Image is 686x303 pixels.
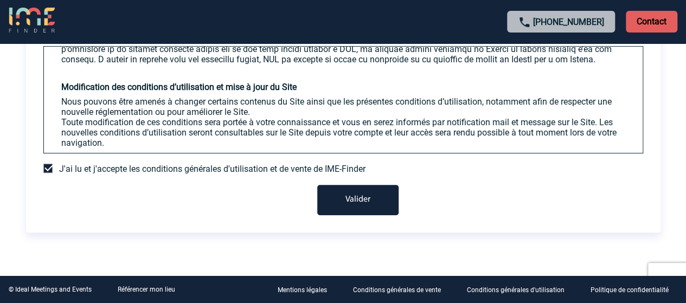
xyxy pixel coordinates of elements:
[467,286,565,294] p: Conditions générales d'utilisation
[59,164,366,174] span: J'ai lu et j'accepte les conditions générales d'utilisation et de vente de IME-Finder
[591,286,669,294] p: Politique de confidentialité
[582,284,686,294] a: Politique de confidentialité
[61,96,625,117] p: Nous pouvons être amenés à changer certains contenus du Site ainsi que les présentes conditions d...
[317,185,399,215] button: Valider
[61,117,625,148] p: Toute modification de ces conditions sera portée à votre connaissance et vous en serez informés p...
[353,286,441,294] p: Conditions générales de vente
[9,286,92,293] div: © Ideal Meetings and Events
[533,17,604,27] a: [PHONE_NUMBER]
[344,284,458,294] a: Conditions générales de vente
[278,286,327,294] p: Mentions légales
[458,284,582,294] a: Conditions générales d'utilisation
[518,16,531,29] img: call-24-px.png
[118,286,175,293] a: Référencer mon lieu
[626,11,677,33] p: Contact
[61,82,297,92] strong: Modification des conditions d’utilisation et mise à jour du Site
[269,284,344,294] a: Mentions légales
